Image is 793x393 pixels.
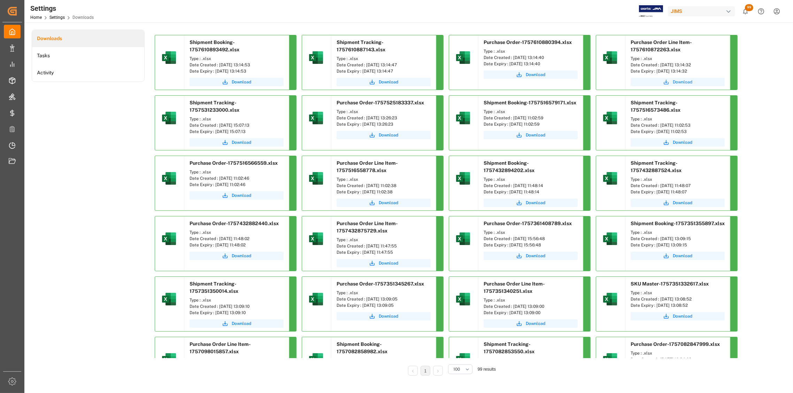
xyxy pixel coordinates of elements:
span: Shipment Tracking-1757432887524.xlsx [631,160,682,173]
button: Download [190,252,284,260]
span: Purchase Order-1757351345267.xlsx [337,281,424,287]
img: microsoft-excel-2019--v1.png [161,110,177,126]
div: Type : .xlsx [631,176,725,183]
span: Purchase Order Line Item-1757432875729.xlsx [337,221,398,233]
div: Type : .xlsx [484,48,578,54]
div: Type : .xlsx [631,116,725,122]
span: 99 results [478,367,496,372]
img: microsoft-excel-2019--v1.png [308,291,324,307]
div: Date Created : [DATE] 13:14:47 [337,62,431,68]
div: Type : .xlsx [484,176,578,183]
div: Date Expiry : [DATE] 11:48:07 [631,189,725,195]
div: Type : .xlsx [190,55,284,62]
img: microsoft-excel-2019--v1.png [455,49,471,66]
span: 100 [453,366,460,372]
div: Type : .xlsx [337,290,431,296]
span: Shipment Booking-1757432894202.xlsx [484,160,534,173]
img: microsoft-excel-2019--v1.png [602,291,618,307]
a: Download [190,319,284,328]
div: Date Expiry : [DATE] 13:14:40 [484,61,578,67]
div: Date Created : [DATE] 13:09:15 [631,236,725,242]
div: Date Created : [DATE] 11:48:07 [631,183,725,189]
span: Purchase Order-1757082847999.xlsx [631,341,720,347]
button: Download [484,131,578,139]
button: Download [337,259,431,267]
div: JIMS [668,6,735,16]
a: Download [631,138,725,147]
span: Download [673,139,692,146]
img: microsoft-excel-2019--v1.png [455,230,471,247]
li: Next Page [433,366,443,376]
a: Download [337,199,431,207]
span: Download [232,253,251,259]
span: Shipment Booking-1757082858982.xlsx [337,341,387,354]
div: Date Created : [DATE] 11:48:02 [190,236,284,242]
button: Help Center [753,3,769,19]
a: Downloads [32,30,144,47]
button: Download [190,191,284,200]
span: Download [232,192,251,199]
button: show 99 new notifications [738,3,753,19]
div: Date Expiry : [DATE] 15:56:48 [484,242,578,248]
div: Date Created : [DATE] 11:02:53 [631,122,725,128]
div: Date Expiry : [DATE] 11:02:46 [190,181,284,188]
img: microsoft-excel-2019--v1.png [602,170,618,187]
span: Download [232,139,251,146]
span: Download [526,200,545,206]
div: Settings [30,3,94,14]
span: Shipment Tracking-1757516573486.xlsx [631,100,680,113]
span: Purchase Order-1757610880394.xlsx [484,39,572,45]
span: Download [379,313,398,319]
img: microsoft-excel-2019--v1.png [455,351,471,368]
button: Download [337,78,431,86]
img: microsoft-excel-2019--v1.png [455,110,471,126]
button: Download [190,78,284,86]
li: Activity [32,64,144,81]
div: Date Expiry : [DATE] 11:48:14 [484,189,578,195]
img: microsoft-excel-2019--v1.png [308,110,324,126]
div: Date Created : [DATE] 15:56:48 [484,236,578,242]
div: Date Expiry : [DATE] 13:09:15 [631,242,725,248]
span: Shipment Tracking-1757351350014.xlsx [190,281,238,294]
span: Purchase Order Line Item-1757516558778.xlsx [337,160,398,173]
img: microsoft-excel-2019--v1.png [161,291,177,307]
a: Tasks [32,47,144,64]
li: 1 [421,366,430,376]
a: Download [631,199,725,207]
span: Download [673,253,692,259]
span: Download [673,200,692,206]
img: microsoft-excel-2019--v1.png [455,170,471,187]
span: SKU Master-1757351332617.xlsx [631,281,709,287]
span: Purchase Order-1757361408789.xlsx [484,221,572,226]
img: microsoft-excel-2019--v1.png [308,170,324,187]
img: microsoft-excel-2019--v1.png [602,351,618,368]
span: Download [526,132,545,138]
span: Shipment Tracking-1757610887143.xlsx [337,39,385,52]
span: Shipment Booking-1757351355897.xlsx [631,221,725,226]
span: Purchase Order-1757432882440.xlsx [190,221,279,226]
div: Date Expiry : [DATE] 13:09:00 [484,310,578,316]
button: Download [484,252,578,260]
a: Download [337,131,431,139]
div: Date Created : [DATE] 13:14:40 [484,54,578,61]
button: Download [484,199,578,207]
img: microsoft-excel-2019--v1.png [308,230,324,247]
button: Download [337,312,431,320]
div: Date Expiry : [DATE] 13:09:05 [337,302,431,309]
a: 1 [424,369,427,373]
span: Shipment Booking-1757610893492.xlsx [190,39,239,52]
span: 99 [745,4,753,11]
div: Date Expiry : [DATE] 11:02:53 [631,128,725,135]
img: microsoft-excel-2019--v1.png [602,49,618,66]
a: Download [190,138,284,147]
div: Type : .xlsx [631,55,725,62]
div: Type : .xlsx [190,116,284,122]
div: Date Created : [DATE] 11:47:55 [337,243,431,249]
